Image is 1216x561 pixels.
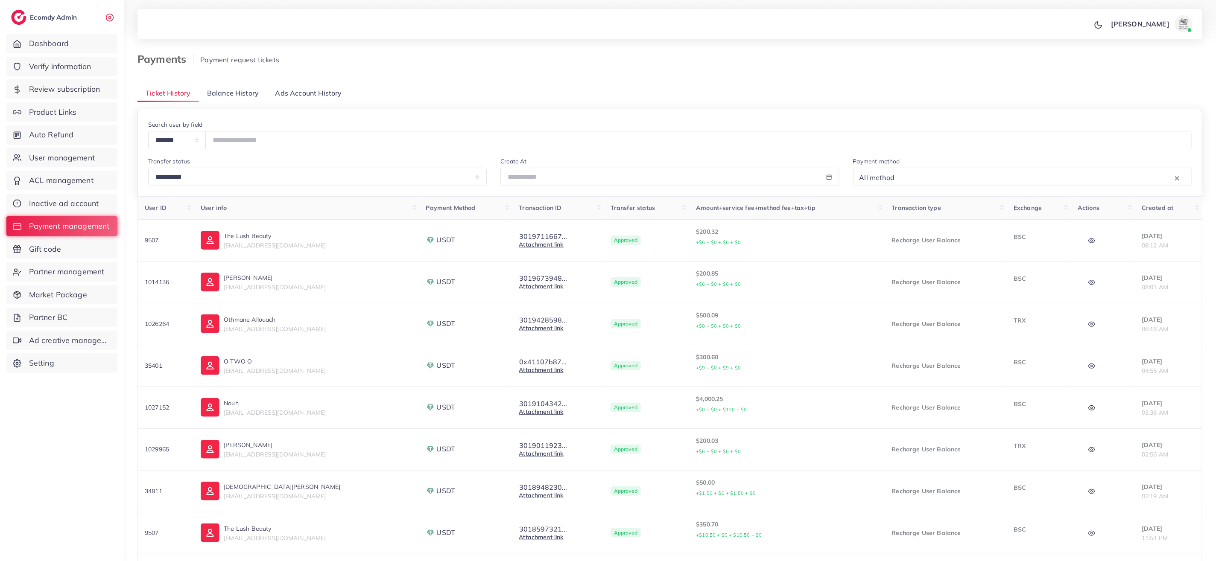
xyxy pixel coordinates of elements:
[696,268,878,289] p: $200.85
[1142,440,1195,450] p: [DATE]
[6,262,117,282] a: Partner management
[696,323,741,329] small: +$0 + $0 + $0 + $0
[892,235,1000,245] p: Recharge User Balance
[1014,524,1064,535] p: BSC
[145,319,187,329] p: 1026264
[224,314,326,325] p: Othmane Allouach
[224,367,326,375] span: [EMAIL_ADDRESS][DOMAIN_NAME]
[611,235,641,245] span: Approved
[892,402,1000,413] p: Recharge User Balance
[6,171,117,190] a: ACL management
[29,244,61,255] span: Gift code
[201,204,227,212] span: User info
[853,168,1192,186] div: Search for option
[437,360,456,370] span: USDT
[696,436,878,456] p: $200.03
[519,366,563,374] a: Attachment link
[224,523,326,534] p: The Lush Beauty
[224,492,326,500] span: [EMAIL_ADDRESS][DOMAIN_NAME]
[519,450,563,457] a: Attachment link
[696,407,747,413] small: +$0 + $0 + $120 + $0
[1142,367,1168,375] span: 04:55 AM
[6,239,117,259] a: Gift code
[224,534,326,542] span: [EMAIL_ADDRESS][DOMAIN_NAME]
[1175,173,1179,183] button: Clear Selected
[29,358,54,369] span: Setting
[201,440,219,459] img: ic-user-info.36bf1079.svg
[29,61,91,72] span: Verify information
[11,10,79,25] a: logoEcomdy Admin
[611,528,641,538] span: Approved
[6,216,117,236] a: Payment management
[611,445,641,454] span: Approved
[696,352,878,373] p: $300.60
[29,198,99,209] span: Inactive ad account
[11,10,26,25] img: logo
[1142,534,1168,542] span: 11:54 PM
[1142,398,1195,408] p: [DATE]
[611,277,641,287] span: Approved
[29,312,68,323] span: Partner BC
[437,402,456,412] span: USDT
[275,88,342,98] span: Ads Account History
[696,394,878,415] p: $4,000.25
[519,274,567,282] button: 3019673948...
[611,486,641,496] span: Approved
[201,356,219,375] img: ic-user-info.36bf1079.svg
[500,157,526,166] label: Create At
[224,241,326,249] span: [EMAIL_ADDRESS][DOMAIN_NAME]
[201,523,219,542] img: ic-user-info.36bf1079.svg
[6,308,117,327] a: Partner BC
[696,532,762,538] small: +$10.50 + $0 + $10.50 + $0
[426,204,476,212] span: Payment Method
[426,403,435,412] img: payment
[437,528,456,538] span: USDT
[1142,523,1195,534] p: [DATE]
[892,360,1000,371] p: Recharge User Balance
[29,107,77,118] span: Product Links
[519,400,567,407] button: 3019104342...
[426,320,435,328] img: payment
[29,289,87,300] span: Market Package
[30,13,79,21] h2: Ecomdy Admin
[201,482,219,500] img: ic-user-info.36bf1079.svg
[1142,482,1195,492] p: [DATE]
[29,175,94,186] span: ACL management
[200,55,279,64] span: Payment request tickets
[137,53,193,65] h3: Payments
[437,277,456,287] span: USDT
[892,204,941,212] span: Transaction type
[696,227,878,247] p: $200.32
[29,221,110,232] span: Payment management
[224,273,326,283] p: [PERSON_NAME]
[519,533,563,541] a: Attachment link
[29,38,69,49] span: Dashboard
[519,358,567,366] button: 0x41107b87...
[892,444,1000,454] p: Recharge User Balance
[207,88,259,98] span: Balance History
[426,529,435,537] img: payment
[519,525,567,533] button: 3018597321...
[611,319,641,328] span: Approved
[696,281,741,287] small: +$6 + $0 + $6 + $0
[201,398,219,417] img: ic-user-info.36bf1079.svg
[696,490,756,496] small: +$1.50 + $0 + $1.50 + $0
[1142,231,1195,241] p: [DATE]
[1175,15,1192,32] img: avatar
[1014,483,1064,493] p: BSC
[224,482,340,492] p: [DEMOGRAPHIC_DATA][PERSON_NAME]
[696,519,878,540] p: $350.70
[1014,273,1064,284] p: BSC
[519,491,563,499] a: Attachment link
[6,79,117,99] a: Review subscription
[519,316,567,324] button: 3019428598...
[519,241,563,248] a: Attachment link
[148,157,190,166] label: Transfer status
[6,57,117,76] a: Verify information
[611,204,655,212] span: Transfer status
[148,120,202,129] label: Search user by field
[892,528,1000,538] p: Recharge User Balance
[437,486,456,496] span: USDT
[224,398,326,408] p: Nouh
[696,204,816,212] span: Amount+service fee+method fee+tax+tip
